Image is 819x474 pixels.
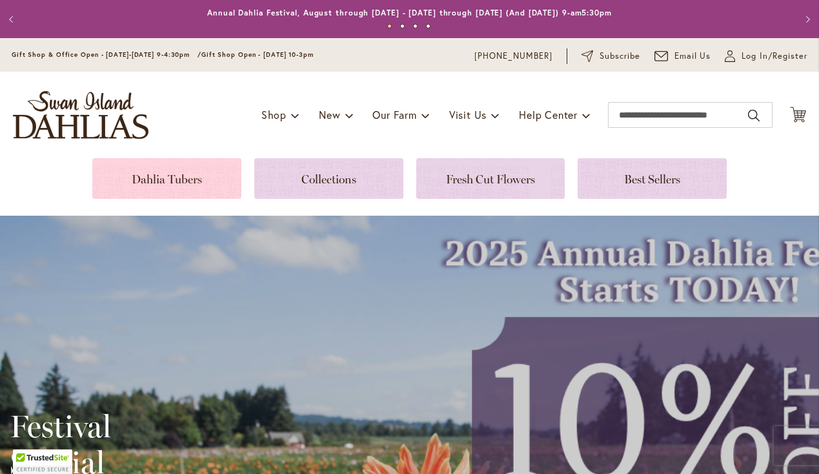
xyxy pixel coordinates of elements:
[474,50,552,63] a: [PHONE_NUMBER]
[581,50,640,63] a: Subscribe
[519,108,578,121] span: Help Center
[372,108,416,121] span: Our Farm
[742,50,807,63] span: Log In/Register
[12,50,201,59] span: Gift Shop & Office Open - [DATE]-[DATE] 9-4:30pm /
[400,24,405,28] button: 2 of 4
[674,50,711,63] span: Email Us
[13,91,148,139] a: store logo
[600,50,640,63] span: Subscribe
[725,50,807,63] a: Log In/Register
[319,108,340,121] span: New
[426,24,430,28] button: 4 of 4
[387,24,392,28] button: 1 of 4
[201,50,314,59] span: Gift Shop Open - [DATE] 10-3pm
[207,8,612,17] a: Annual Dahlia Festival, August through [DATE] - [DATE] through [DATE] (And [DATE]) 9-am5:30pm
[449,108,487,121] span: Visit Us
[413,24,418,28] button: 3 of 4
[654,50,711,63] a: Email Us
[793,6,819,32] button: Next
[261,108,287,121] span: Shop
